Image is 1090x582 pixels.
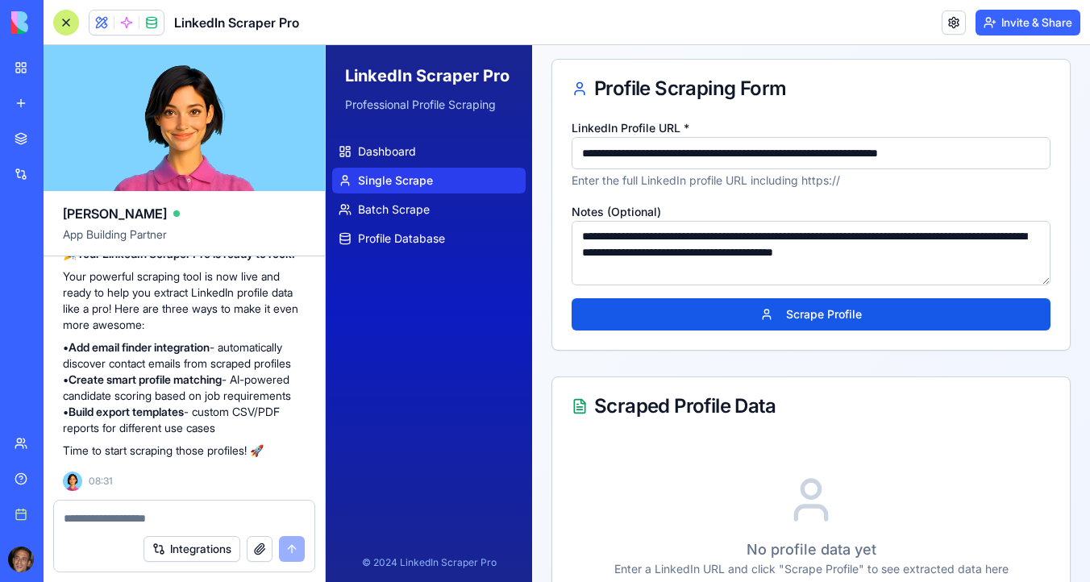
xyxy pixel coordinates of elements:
[32,156,104,173] span: Batch Scrape
[69,340,210,354] strong: Add email finder integration
[976,10,1080,35] button: Invite & Share
[32,98,90,114] span: Dashboard
[246,76,364,89] label: LinkedIn Profile URL *
[6,94,200,119] a: Dashboard
[246,493,725,516] p: No profile data yet
[19,52,187,68] p: Professional Profile Scraping
[69,372,222,386] strong: Create smart profile matching
[89,475,113,488] span: 08:31
[32,127,107,143] span: Single Scrape
[11,11,111,34] img: logo
[246,253,725,285] button: Scrape Profile
[6,123,200,148] a: Single Scrape
[246,34,725,53] div: Profile Scraping Form
[8,547,34,572] img: ACg8ocKwlY-G7EnJG7p3bnYwdp_RyFFHyn9MlwQjYsG_56ZlydI1TXjL_Q=s96-c
[13,511,193,524] div: © 2024 LinkedIn Scraper Pro
[77,247,295,260] strong: Your LinkedIn Scraper Pro is ready to rock!
[6,181,200,206] a: Profile Database
[63,443,306,459] p: Time to start scraping those profiles! 🚀
[63,204,167,223] span: [PERSON_NAME]
[144,536,240,562] button: Integrations
[246,127,725,143] p: Enter the full LinkedIn profile URL including https://
[246,351,725,371] div: Scraped Profile Data
[246,516,725,532] p: Enter a LinkedIn URL and click "Scrape Profile" to see extracted data here
[174,13,299,32] h1: LinkedIn Scraper Pro
[63,472,82,491] img: Ella_00000_wcx2te.png
[63,339,306,436] p: • - automatically discover contact emails from scraped profiles • - AI-powered candidate scoring ...
[246,160,335,173] label: Notes (Optional)
[6,152,200,177] a: Batch Scrape
[32,185,119,202] span: Profile Database
[19,19,187,42] h1: LinkedIn Scraper Pro
[63,268,306,333] p: Your powerful scraping tool is now live and ready to help you extract LinkedIn profile data like ...
[63,227,306,256] span: App Building Partner
[69,405,184,418] strong: Build export templates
